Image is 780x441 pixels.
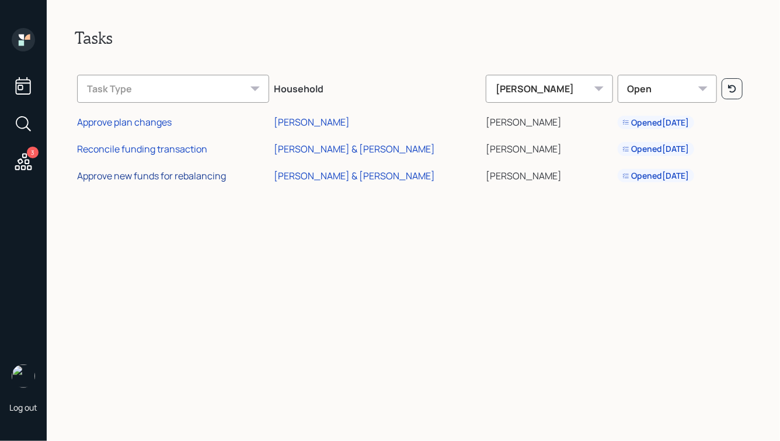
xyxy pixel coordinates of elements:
[618,75,717,103] div: Open
[77,169,226,182] div: Approve new funds for rebalancing
[274,116,350,129] div: [PERSON_NAME]
[271,67,484,107] th: Household
[274,169,435,182] div: [PERSON_NAME] & [PERSON_NAME]
[483,161,615,187] td: [PERSON_NAME]
[77,75,269,103] div: Task Type
[622,117,690,129] div: Opened [DATE]
[77,143,207,155] div: Reconcile funding transaction
[486,75,612,103] div: [PERSON_NAME]
[9,402,37,413] div: Log out
[77,116,172,129] div: Approve plan changes
[483,107,615,134] td: [PERSON_NAME]
[622,170,690,182] div: Opened [DATE]
[274,143,435,155] div: [PERSON_NAME] & [PERSON_NAME]
[622,143,690,155] div: Opened [DATE]
[12,364,35,388] img: hunter_neumayer.jpg
[75,28,752,48] h2: Tasks
[27,147,39,158] div: 3
[483,134,615,161] td: [PERSON_NAME]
